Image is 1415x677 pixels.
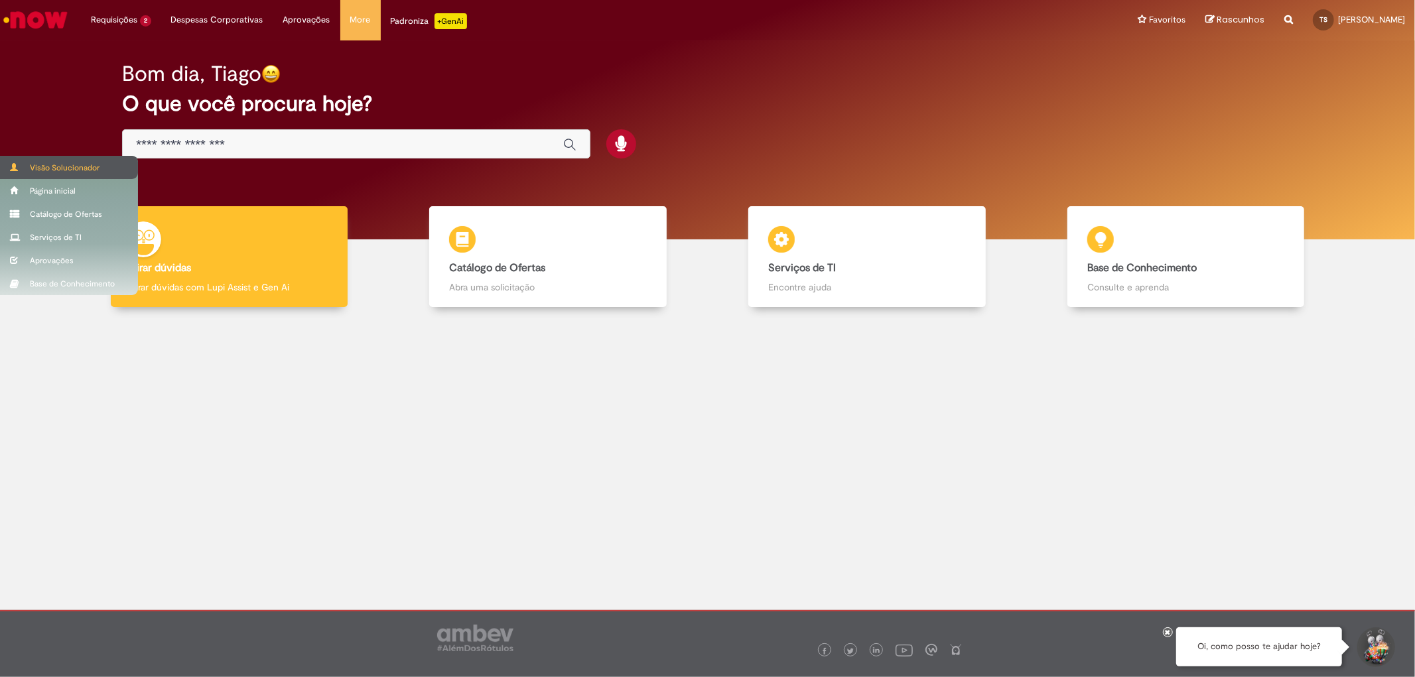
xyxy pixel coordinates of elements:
p: Consulte e aprenda [1087,280,1284,294]
a: Rascunhos [1205,14,1264,27]
span: Aprovações [283,13,330,27]
img: logo_footer_workplace.png [925,644,937,656]
span: Despesas Corporativas [171,13,263,27]
img: logo_footer_linkedin.png [873,647,880,655]
img: logo_footer_naosei.png [950,644,962,656]
img: ServiceNow [1,7,70,33]
p: Encontre ajuda [768,280,965,294]
span: More [350,13,371,27]
h2: Bom dia, Tiago [122,62,261,86]
span: TS [1319,15,1327,24]
p: Tirar dúvidas com Lupi Assist e Gen Ai [131,280,328,294]
img: logo_footer_ambev_rotulo_gray.png [437,625,513,651]
p: +GenAi [435,13,467,29]
a: Serviços de TI Encontre ajuda [708,206,1027,308]
div: Oi, como posso te ajudar hoje? [1176,627,1342,666]
img: happy-face.png [261,64,281,84]
img: logo_footer_facebook.png [821,648,828,654]
div: Padroniza [391,13,467,29]
a: Catálogo de Ofertas Abra uma solicitação [389,206,708,308]
span: Favoritos [1149,13,1185,27]
a: Base de Conhecimento Consulte e aprenda [1026,206,1345,308]
b: Base de Conhecimento [1087,261,1197,275]
img: logo_footer_youtube.png [896,641,913,658]
span: 2 [140,15,151,27]
b: Tirar dúvidas [131,261,191,275]
p: Abra uma solicitação [449,280,646,294]
span: Rascunhos [1217,13,1264,26]
h2: O que você procura hoje? [122,92,1292,115]
span: [PERSON_NAME] [1338,14,1405,25]
span: Requisições [91,13,137,27]
button: Iniciar Conversa de Suporte [1355,627,1395,667]
b: Catálogo de Ofertas [449,261,545,275]
img: logo_footer_twitter.png [847,648,854,654]
b: Serviços de TI [768,261,836,275]
a: Tirar dúvidas Tirar dúvidas com Lupi Assist e Gen Ai [70,206,389,308]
